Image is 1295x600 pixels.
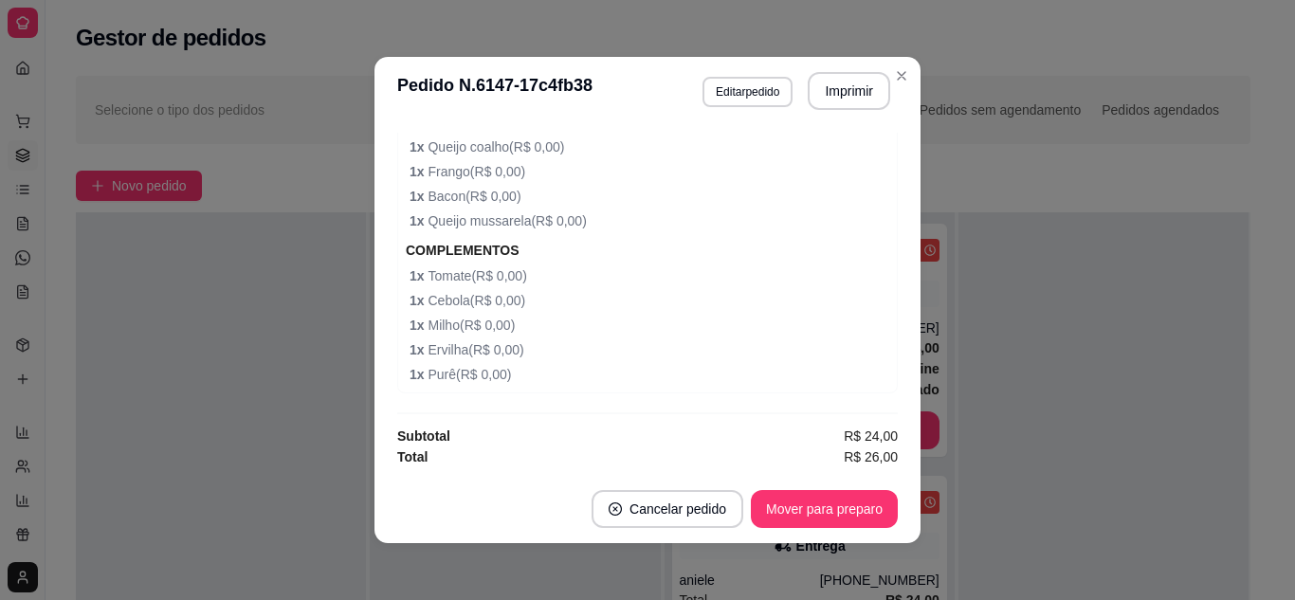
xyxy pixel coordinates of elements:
strong: 1 x [410,293,428,308]
button: Editarpedido [702,77,793,107]
strong: Subtotal [397,428,450,444]
button: Close [886,61,917,91]
span: Purê ( R$ 0,00 ) [410,364,889,385]
strong: 1 x [410,268,428,283]
span: Ervilha ( R$ 0,00 ) [410,339,889,360]
span: R$ 26,00 [844,446,898,467]
span: Tomate ( R$ 0,00 ) [410,265,889,286]
strong: 1 x [410,367,428,382]
span: R$ 24,00 [844,426,898,446]
span: Bacon ( R$ 0,00 ) [410,186,889,207]
strong: 1 x [410,189,428,204]
span: Frango ( R$ 0,00 ) [410,161,889,182]
strong: 1 x [410,139,428,155]
span: close-circle [609,502,622,516]
button: Mover para preparo [751,490,898,528]
span: Queijo coalho ( R$ 0,00 ) [410,136,889,157]
span: Queijo mussarela ( R$ 0,00 ) [410,210,889,231]
h3: Pedido N. 6147-17c4fb38 [397,72,593,110]
strong: Total [397,449,428,464]
button: Imprimir [808,72,890,110]
span: Cebola ( R$ 0,00 ) [410,290,889,311]
strong: 1 x [410,164,428,179]
strong: 1 x [410,213,428,228]
span: Milho ( R$ 0,00 ) [410,315,889,336]
strong: 1 x [410,342,428,357]
strong: 1 x [410,318,428,333]
strong: COMPLEMENTOS [406,243,520,258]
button: close-circleCancelar pedido [592,490,743,528]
